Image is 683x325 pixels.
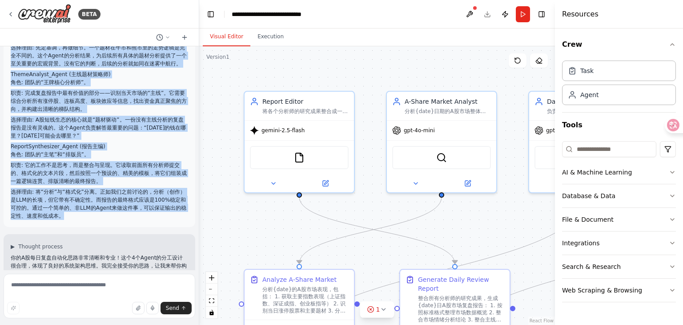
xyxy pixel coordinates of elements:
div: 整合所有分析师的研究成果，生成{date}日A股市场复盘报告： 1. 按照标准格式整理市场数据概览 2. 整合市场情绪分析结论 3. 整合主线题材分析内容 4. 确保报告逻辑连贯、结构清晰 5.... [418,295,504,323]
g: Edge from 5f409b16-7507-40df-8aee-97724f0f8d44 to 2e415ba6-7169-4299-a2c5-8ad5f70168c1 [295,197,446,264]
div: Version 1 [206,53,229,61]
button: Execution [250,28,291,46]
div: Generate Daily Review Report [418,275,504,293]
div: 将各个分析师的研究成果整合成一份格式规范、逻辑清晰的A股{date}日复盘报告，确保报告结构完整、可读性强 [262,108,349,115]
button: fit view [206,295,217,307]
div: Task [580,66,594,75]
a: React Flow attribution [530,318,554,323]
nav: breadcrumb [232,10,326,19]
div: Web Scraping & Browsing [562,286,642,295]
p: 角色: 团队的“主笔”和“排版员”。 [11,150,188,158]
div: AI & Machine Learning [562,168,632,177]
button: Tools [562,113,676,138]
button: Web Scraping & Browsing [562,279,676,302]
div: BETA [78,9,100,20]
p: 职责: 完成复盘报告中最有价值的部分——识别当天市场的“主线”。它需要综合分析所有涨停股、连板高度、板块效应等信息，找出资金真正聚焦的方向，并构建出清晰的梯队结构。 [11,89,188,113]
g: Edge from 2e415ba6-7169-4299-a2c5-8ad5f70168c1 to 6f690f9d-5657-404a-b741-46a6d54c96c8 [360,299,394,313]
div: A-Share Market Analyst分析{date}日期的A股市场整体表现，识别主要题材和投资机会，生成[PERSON_NAME]的日度复盘报告gpt-4o-miniSerplyWebS... [386,91,497,193]
button: Send [161,302,192,314]
p: 你的A股每日复盘自动化思路非常清晰和专业！这个4个Agent的分工设计很合理，体现了良好的系统架构思维。我完全接受你的思路，让我来帮你构建这个多Agent团队。 [11,254,188,278]
button: Database & Data [562,184,676,207]
div: Integrations [562,239,599,248]
img: SerplyWebSearchTool [436,152,447,163]
p: 选择理由: 先定基调，再做细节。一个题材在牛市和熊市里的走势逻辑是完全不同的。这个Agent的分析结果，为后续所有具体的题材分析提供了一个至关重要的宏观背景。没有它的判断，后续的分析就如同在迷雾... [11,44,188,68]
div: Data Fetcher Agent负责获取{date}日期的所有A股市场原始数据，包括大盘指数、涨停股票、龙虎榜数据、板块数据等，为后续分析提供完整的数据基础gpt-4o-mini [528,91,639,193]
li: ThemeAnalyst_Agent (主线题材策略师) [11,70,188,78]
span: Thought process [18,243,63,250]
span: gemini-2.5-flash [261,127,305,134]
button: Improve this prompt [7,302,20,314]
button: File & Document [562,208,676,231]
div: Tools [562,138,676,309]
span: gpt-4o-mini [546,127,577,134]
button: Click to speak your automation idea [146,302,159,314]
div: Report Editor [262,97,349,106]
p: 选择理由: A股短线生态的核心就是“题材驱动”。一份没有主线分析的复盘报告是没有灵魂的。这个Agent负责解答最重要的问题：“[DATE]的钱在哪里？[DATE]可能会去哪里？” [11,116,188,140]
span: gpt-4o-mini [404,127,435,134]
button: Switch to previous chat [153,32,174,43]
p: 角色: 团队的“王牌核心分析师”。 [11,78,188,86]
button: zoom out [206,284,217,295]
div: React Flow controls [206,272,217,318]
div: File & Document [562,215,614,224]
button: Open in side panel [442,178,493,189]
g: Edge from 9ae885f2-8974-460a-b89a-299c3b0453bf to 6f690f9d-5657-404a-b741-46a6d54c96c8 [295,197,459,264]
div: 分析{date}日期的A股市场整体表现，识别主要题材和投资机会，生成[PERSON_NAME]的日度复盘报告 [405,108,491,115]
button: Hide left sidebar [205,8,217,20]
img: FileReadTool [294,152,305,163]
button: Integrations [562,232,676,255]
div: Data Fetcher Agent [547,97,633,106]
div: 分析{date}的A股市场表现，包括： 1. 获取主要指数表现（上证指数、深证成指、创业板指等） 2. 识别当日涨停股票和主要题材 3. 分析市场情绪和资金流向 4. 评估连板股表现和可持续性 ... [262,286,349,314]
span: ▶ [11,243,15,250]
button: zoom in [206,272,217,284]
h4: Resources [562,9,599,20]
div: A-Share Market Analyst [405,97,491,106]
button: Search & Research [562,255,676,278]
div: Crew [562,57,676,112]
button: Open in side panel [300,178,350,189]
li: ReportSynthesizer_Agent (报告主编) [11,142,188,150]
button: Start a new chat [177,32,192,43]
button: AI & Machine Learning [562,161,676,184]
img: Logo [18,4,71,24]
button: toggle interactivity [206,307,217,318]
p: 选择理由: 将“分析”与“格式化”分离。正如我们之前讨论的，分析（创作）是LLM的长项，但它带有不确定性。而报告的最终格式应该是100%稳定和可控的。通过一个简单的、非LLM的Agent来做这件... [11,188,188,220]
button: 1 [360,301,394,318]
div: Agent [580,90,599,99]
div: Database & Data [562,191,615,200]
div: Analyze A-Share Market [262,275,337,284]
div: 负责获取{date}日期的所有A股市场原始数据，包括大盘指数、涨停股票、龙虎榜数据、板块数据等，为后续分析提供完整的数据基础 [547,108,633,115]
div: Report Editor将各个分析师的研究成果整合成一份格式规范、逻辑清晰的A股{date}日复盘报告，确保报告结构完整、可读性强gemini-2.5-flashFileReadTool [244,91,355,193]
button: Hide right sidebar [535,8,548,20]
button: ▶Thought process [11,243,63,250]
div: Search & Research [562,262,621,271]
button: Crew [562,32,676,57]
span: 1 [376,305,380,314]
span: Send [166,305,179,312]
p: 职责: 它的工作不是思考，而是整合与呈现。它读取前面所有分析师提交的、格式化的文本片段，然后按照一个预设的、精美的模板，将它们组装成一篇逻辑连贯、排版清晰的最终报告。 [11,161,188,185]
button: Visual Editor [203,28,250,46]
button: Upload files [132,302,145,314]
